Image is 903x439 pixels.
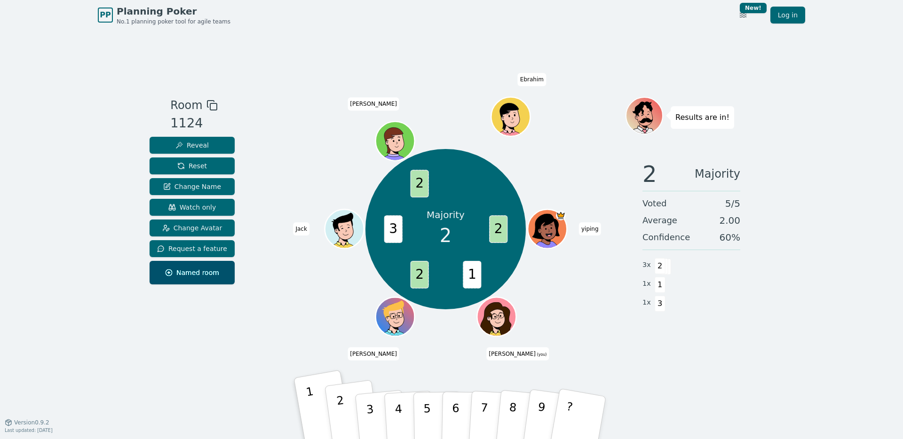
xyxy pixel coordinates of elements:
button: New! [735,7,752,24]
span: Last updated: [DATE] [5,428,53,433]
span: Voted [642,197,667,210]
span: 3 [655,296,665,312]
span: Watch only [168,203,216,212]
span: Room [170,97,202,114]
p: Majority [427,208,465,221]
button: Reveal [150,137,235,154]
span: Change Name [163,182,221,191]
span: 5 / 5 [725,197,740,210]
span: 3 [384,215,402,243]
span: Click to change your name [348,98,399,111]
p: 1 [305,385,321,436]
span: No.1 planning poker tool for agile teams [117,18,230,25]
p: Results are in! [675,111,729,124]
span: Click to change your name [518,73,546,86]
span: Confidence [642,231,690,244]
span: Click to change your name [486,347,549,361]
span: 1 x [642,298,651,308]
span: PP [100,9,111,21]
span: Version 0.9.2 [14,419,49,426]
a: PPPlanning PokerNo.1 planning poker tool for agile teams [98,5,230,25]
button: Click to change your avatar [478,298,515,335]
span: 2 [440,221,451,250]
div: 1124 [170,114,217,133]
span: Click to change your name [293,222,309,235]
button: Change Name [150,178,235,195]
span: 2 [489,215,507,243]
span: 2 [410,170,428,197]
span: 3 x [642,260,651,270]
span: Named room [165,268,219,277]
span: (you) [536,353,547,357]
div: New! [740,3,767,13]
span: Average [642,214,677,227]
span: yiping is the host [556,211,566,220]
span: Planning Poker [117,5,230,18]
span: Reveal [175,141,209,150]
span: Click to change your name [348,347,399,361]
button: Reset [150,157,235,174]
span: Change Avatar [162,223,222,233]
button: Named room [150,261,235,284]
span: Majority [695,163,740,185]
span: 2 [655,258,665,274]
span: 1 [463,261,481,289]
span: 1 [655,277,665,293]
span: 2 [642,163,657,185]
a: Log in [770,7,805,24]
span: Click to change your name [579,222,601,235]
span: 2 [410,261,428,289]
span: Request a feature [157,244,227,253]
button: Watch only [150,199,235,216]
span: Reset [177,161,207,171]
button: Change Avatar [150,219,235,236]
span: 60 % [720,231,740,244]
button: Request a feature [150,240,235,257]
span: 2.00 [719,214,740,227]
span: 1 x [642,279,651,289]
button: Version0.9.2 [5,419,49,426]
